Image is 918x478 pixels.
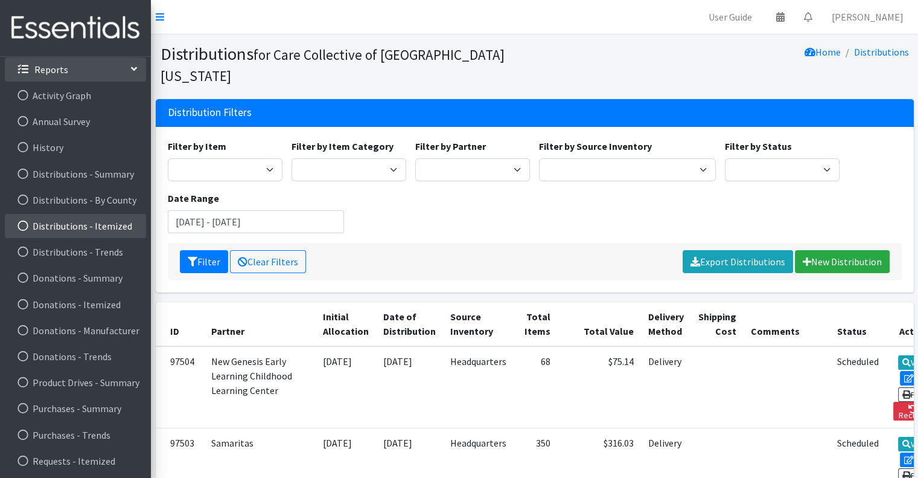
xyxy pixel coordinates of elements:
input: January 1, 2011 - December 31, 2011 [168,210,345,233]
h1: Distributions [161,44,531,85]
button: Filter [180,250,228,273]
td: Delivery [641,346,691,428]
td: 97504 [156,346,204,428]
h3: Distribution Filters [168,106,252,119]
th: Total Items [514,302,558,346]
a: Distributions - Trends [5,240,146,264]
label: Filter by Item Category [292,139,394,153]
p: Reports [34,63,68,76]
a: User Guide [699,5,762,29]
th: Date of Distribution [376,302,443,346]
a: Purchases - Summary [5,396,146,421]
label: Filter by Partner [415,139,486,153]
th: Total Value [558,302,641,346]
small: for Care Collective of [GEOGRAPHIC_DATA][US_STATE] [161,46,505,85]
a: Distributions - By County [5,188,146,212]
th: Shipping Cost [691,302,744,346]
a: Annual Survey [5,109,146,134]
a: Donations - Trends [5,344,146,369]
th: Source Inventory [443,302,514,346]
th: Delivery Method [641,302,691,346]
a: Requests - Itemized [5,449,146,473]
a: New Distribution [795,250,890,273]
label: Filter by Item [168,139,226,153]
a: Donations - Manufacturer [5,318,146,343]
th: Status [830,302,886,346]
label: Date Range [168,191,219,205]
a: Home [805,46,841,58]
td: $75.14 [558,346,641,428]
label: Filter by Status [725,139,792,153]
th: Comments [744,302,830,346]
a: [PERSON_NAME] [822,5,913,29]
a: Distributions - Summary [5,162,146,186]
a: Donations - Itemized [5,292,146,317]
a: Donations - Summary [5,266,146,290]
a: Distributions - Itemized [5,214,146,238]
th: Initial Allocation [316,302,376,346]
a: Reports [5,57,146,82]
a: Clear Filters [230,250,306,273]
a: Export Distributions [683,250,793,273]
img: HumanEssentials [5,8,146,48]
a: Distributions [854,46,909,58]
th: ID [156,302,204,346]
td: 68 [514,346,558,428]
a: Activity Graph [5,83,146,108]
td: New Genesis Early Learning Childhood Learning Center [204,346,316,428]
label: Filter by Source Inventory [539,139,652,153]
td: Scheduled [830,346,886,428]
td: [DATE] [316,346,376,428]
a: Purchases - Trends [5,423,146,447]
td: Headquarters [443,346,514,428]
a: History [5,135,146,160]
td: [DATE] [376,346,443,428]
th: Partner [204,302,316,346]
a: Product Drives - Summary [5,370,146,395]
